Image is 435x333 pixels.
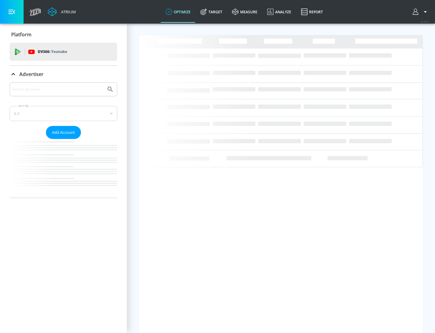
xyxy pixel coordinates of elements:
[161,1,195,23] a: optimize
[296,1,328,23] a: Report
[10,106,117,121] div: A-Z
[11,31,31,38] p: Platform
[52,129,75,136] span: Add Account
[17,104,30,108] label: Sort By
[420,20,429,23] span: v 4.33.5
[38,48,67,55] p: DV360:
[48,7,76,16] a: Atrium
[46,126,81,139] button: Add Account
[10,26,117,43] div: Platform
[195,1,227,23] a: Target
[227,1,262,23] a: measure
[19,71,43,77] p: Advertiser
[12,85,104,93] input: Search by name
[10,82,117,198] div: Advertiser
[10,43,117,61] div: DV360: Youtube
[59,9,76,15] div: Atrium
[51,48,67,55] p: Youtube
[10,139,117,198] nav: list of Advertiser
[10,66,117,83] div: Advertiser
[262,1,296,23] a: Analyze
